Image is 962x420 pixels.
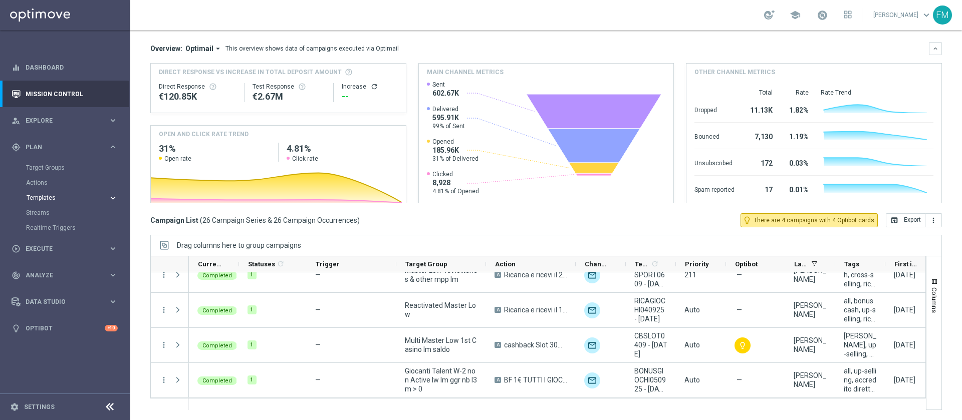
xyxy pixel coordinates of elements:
[929,42,942,55] button: keyboard_arrow_down
[504,340,567,349] span: cashback Slot 30% fino a 150€
[159,305,168,314] i: more_vert
[159,143,270,155] h2: 31%
[26,190,129,205] div: Templates
[225,44,399,53] div: This overview shows data of campaigns executed via Optimail
[24,404,55,410] a: Settings
[933,6,952,25] div: FM
[248,340,257,349] div: 1
[504,375,567,384] span: BF 1€ TUTTI I GIOCHI
[747,101,773,117] div: 11.13K
[159,375,168,384] i: more_vert
[12,315,118,341] div: Optibot
[694,128,735,144] div: Bounced
[26,299,108,305] span: Data Studio
[11,298,118,306] button: Data Studio keyboard_arrow_right
[202,272,232,279] span: Completed
[159,270,168,279] button: more_vert
[649,258,659,269] span: Calculate column
[185,44,213,53] span: Optimail
[11,143,118,151] button: gps_fixed Plan keyboard_arrow_right
[932,45,939,52] i: keyboard_arrow_down
[275,258,285,269] span: Calculate column
[151,293,189,328] div: Press SPACE to select this row.
[794,336,827,354] div: Paolo Martiradonna
[342,91,397,103] div: --
[739,341,747,349] i: lightbulb_outline
[11,90,118,98] button: Mission Control
[785,89,809,97] div: Rate
[177,241,301,249] span: Drag columns here to group campaigns
[26,209,104,217] a: Streams
[108,142,118,152] i: keyboard_arrow_right
[405,266,477,284] span: Master Low 1st lotteries & other mpp lm
[694,154,735,170] div: Unsubscribed
[747,154,773,170] div: 172
[248,305,257,314] div: 1
[844,296,877,323] span: all, bonus cash, up-selling, ricarica, low master
[432,187,479,195] span: 4.81% of Opened
[277,260,285,268] i: refresh
[12,143,108,152] div: Plan
[737,305,742,314] span: —
[504,305,567,314] span: Ricarica e ricevi il 10% fino a 200€ tutti i giochi
[12,54,118,81] div: Dashboard
[159,91,236,103] div: €120,850
[12,143,21,152] i: gps_fixed
[12,116,21,125] i: person_search
[159,340,168,349] button: more_vert
[495,260,516,268] span: Action
[182,44,225,53] button: Optimail arrow_drop_down
[844,331,877,358] span: cb perso, up-selling, gaming, bonus cash - differito, low master
[785,101,809,117] div: 1.82%
[26,315,105,341] a: Optibot
[11,245,118,253] button: play_circle_outline Execute keyboard_arrow_right
[26,224,104,232] a: Realtime Triggers
[12,324,21,333] i: lightbulb
[253,91,325,103] div: €2,665,274
[432,89,459,98] span: 602.67K
[26,205,129,220] div: Streams
[585,260,609,268] span: Channel
[894,260,918,268] span: First in Range
[584,337,600,353] img: Optimail
[741,213,878,227] button: lightbulb_outline There are 4 campaigns with 4 Optibot cards
[694,101,735,117] div: Dropped
[12,271,108,280] div: Analyze
[584,267,600,283] img: Optimail
[432,113,465,122] span: 595.91K
[26,246,108,252] span: Execute
[159,68,342,77] span: Direct Response VS Increase In Total Deposit Amount
[427,68,504,77] h4: Main channel metrics
[432,81,459,89] span: Sent
[504,270,567,279] span: Ricarica e ricevi il 20% fino a 100€ Slot e Sport
[405,336,477,354] span: Multi Master Low 1st Casino lm saldo
[12,63,21,72] i: equalizer
[890,216,898,224] i: open_in_browser
[12,297,108,306] div: Data Studio
[747,181,773,197] div: 17
[248,375,257,384] div: 1
[11,64,118,72] button: equalizer Dashboard
[108,244,118,253] i: keyboard_arrow_right
[684,376,700,384] span: Auto
[197,270,237,280] colored-tag: Completed
[26,194,118,202] div: Templates keyboard_arrow_right
[634,261,667,288] span: RICASLOTSPORT0609 - 2025-09-06
[495,272,501,278] span: A
[735,260,758,268] span: Optibot
[584,302,600,318] div: Optimail
[790,10,801,21] span: school
[10,402,19,411] i: settings
[821,89,933,97] div: Rate Trend
[202,216,357,225] span: 26 Campaign Series & 26 Campaign Occurrences
[26,179,104,187] a: Actions
[894,340,915,349] div: 04 Sep 2025, Thursday
[200,216,202,225] span: (
[754,216,874,225] span: There are 4 campaigns with 4 Optibot cards
[737,270,742,279] span: —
